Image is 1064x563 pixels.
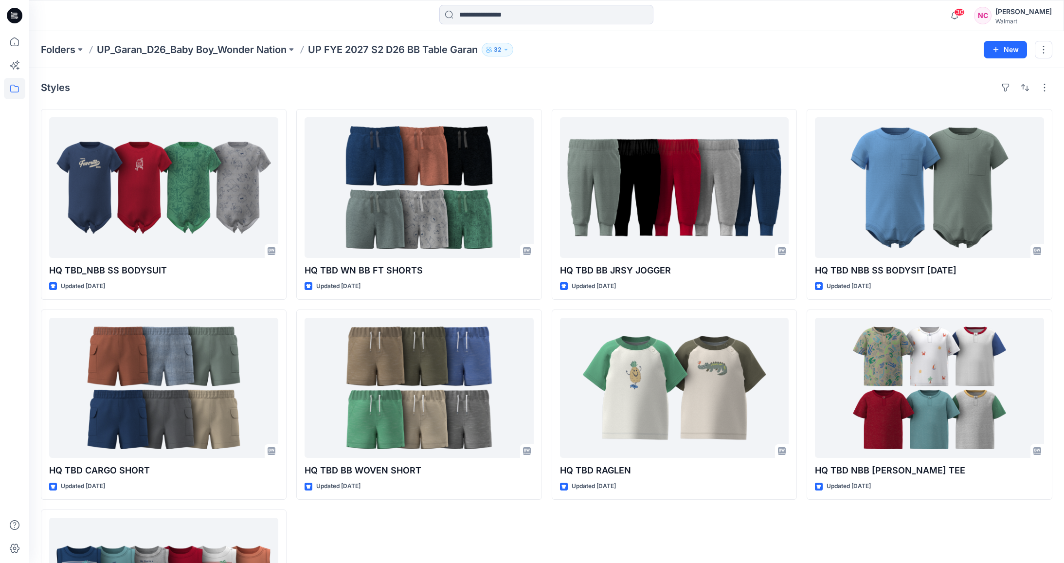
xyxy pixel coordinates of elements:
p: Updated [DATE] [827,481,871,491]
p: HQ TBD RAGLEN [560,464,789,477]
p: UP FYE 2027 S2 D26 BB Table Garan [308,43,478,56]
p: HQ TBD WN BB FT SHORTS [305,264,534,277]
a: HQ TBD NBB SS BODYSIT 08.20.25 [815,117,1044,258]
p: HQ TBD NBB SS BODYSIT [DATE] [815,264,1044,277]
p: 32 [494,44,501,55]
button: New [984,41,1027,58]
p: Updated [DATE] [572,481,616,491]
a: Folders [41,43,75,56]
a: HQ TBD CARGO SHORT [49,318,278,458]
p: Updated [DATE] [316,281,361,291]
a: HQ TBD BB JRSY JOGGER [560,117,789,258]
a: HQ TBD RAGLEN [560,318,789,458]
p: Updated [DATE] [572,281,616,291]
p: Updated [DATE] [316,481,361,491]
p: HQ TBD_NBB SS BODYSUIT [49,264,278,277]
p: Updated [DATE] [61,481,105,491]
a: HQ TBD BB WOVEN SHORT [305,318,534,458]
div: NC [974,7,992,24]
a: HQ TBD WN BB FT SHORTS [305,117,534,258]
p: HQ TBD BB JRSY JOGGER [560,264,789,277]
p: Updated [DATE] [61,281,105,291]
span: 30 [954,8,965,16]
a: HQ TBD_NBB SS BODYSUIT [49,117,278,258]
h4: Styles [41,82,70,93]
button: 32 [482,43,513,56]
a: HQ TBD NBB HENLY TEE [815,318,1044,458]
p: HQ TBD CARGO SHORT [49,464,278,477]
a: UP_Garan_D26_Baby Boy_Wonder Nation [97,43,287,56]
p: HQ TBD BB WOVEN SHORT [305,464,534,477]
div: [PERSON_NAME] [995,6,1052,18]
p: HQ TBD NBB [PERSON_NAME] TEE [815,464,1044,477]
div: Walmart [995,18,1052,25]
p: Updated [DATE] [827,281,871,291]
